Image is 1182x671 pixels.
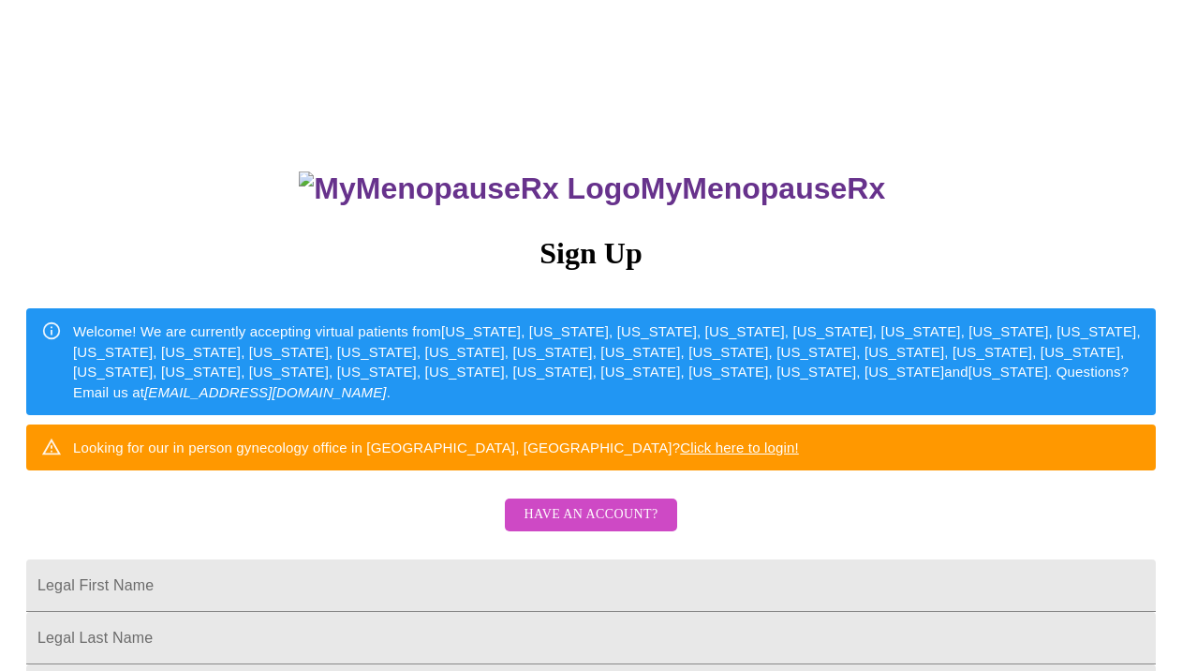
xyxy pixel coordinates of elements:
[500,519,681,535] a: Have an account?
[29,171,1157,206] h3: MyMenopauseRx
[680,440,799,455] a: Click here to login!
[73,430,799,465] div: Looking for our in person gynecology office in [GEOGRAPHIC_DATA], [GEOGRAPHIC_DATA]?
[144,384,387,400] em: [EMAIL_ADDRESS][DOMAIN_NAME]
[299,171,640,206] img: MyMenopauseRx Logo
[524,503,657,527] span: Have an account?
[73,314,1141,410] div: Welcome! We are currently accepting virtual patients from [US_STATE], [US_STATE], [US_STATE], [US...
[26,236,1156,271] h3: Sign Up
[505,499,676,531] button: Have an account?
